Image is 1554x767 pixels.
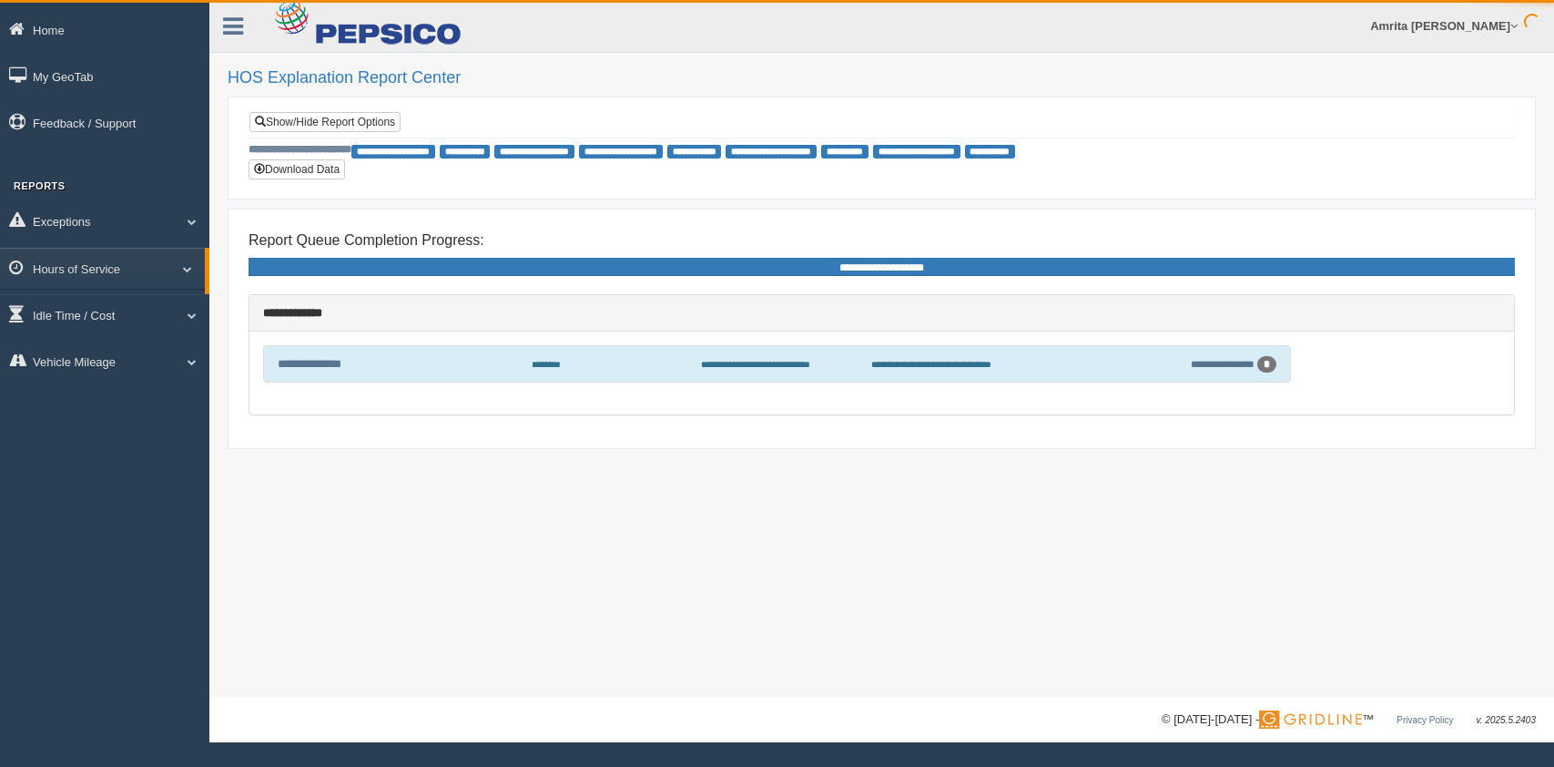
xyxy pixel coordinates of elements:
[228,69,1536,87] h2: HOS Explanation Report Center
[1259,711,1362,729] img: Gridline
[1397,715,1453,725] a: Privacy Policy
[249,159,345,179] button: Download Data
[249,232,1515,249] h4: Report Queue Completion Progress:
[1162,711,1536,730] div: © [DATE]-[DATE] - ™
[249,112,401,132] a: Show/Hide Report Options
[1477,715,1536,725] span: v. 2025.5.2403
